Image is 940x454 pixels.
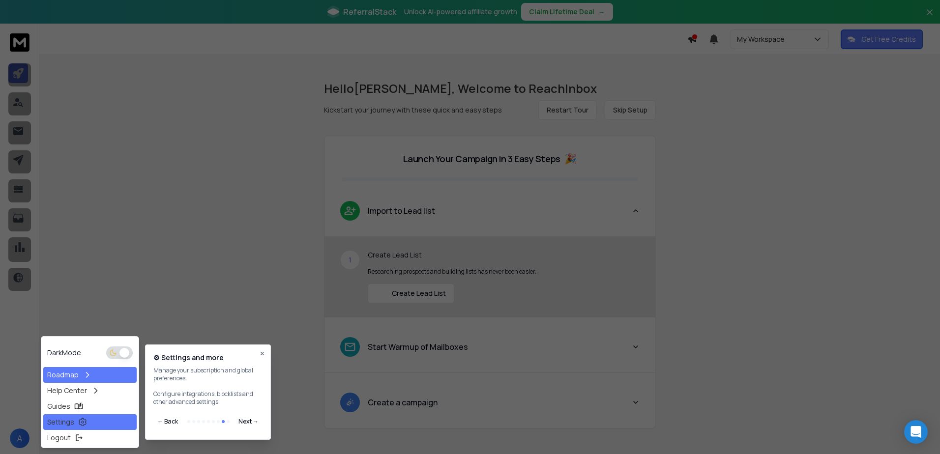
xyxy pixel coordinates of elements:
button: leadCreate a campaign [324,385,655,428]
div: 1 [340,250,360,270]
p: Help Center [47,386,87,396]
button: Restart Tour [538,100,597,120]
button: leadImport to Lead list [324,193,655,236]
p: Roadmap [47,370,79,380]
p: Logout [47,433,71,443]
button: leadStart Warmup of Mailboxes [324,329,655,372]
p: Researching prospects and building lists has never been easier. [368,268,640,276]
p: Dark Mode [47,348,81,358]
span: ReferralStack [343,6,396,18]
span: 🎉 [564,152,577,166]
img: lead [344,204,356,217]
img: lead [376,287,388,299]
p: Kickstart your journey with these quick and easy steps [324,105,502,115]
p: Settings [47,417,74,427]
img: lead [344,396,356,408]
button: A [10,428,29,448]
button: Claim Lifetime Deal→ [521,3,613,21]
button: Get Free Credits [841,29,923,49]
p: Start Warmup of Mailboxes [368,341,468,353]
p: Launch Your Campaign in 3 Easy Steps [403,152,560,166]
div: Open Intercom Messenger [904,420,928,444]
p: Create Lead List [368,250,640,260]
a: Help Center [43,383,137,398]
button: Close banner [923,6,936,29]
p: My Workspace [737,34,789,44]
p: Create a campaign [368,397,438,408]
span: Skip Setup [613,105,647,115]
p: Get Free Credits [861,34,916,44]
button: Skip Setup [605,100,656,120]
h1: Hello [PERSON_NAME] , Welcome to ReachInbox [324,81,656,96]
button: Create Lead List [368,284,454,303]
div: leadImport to Lead list [324,236,655,317]
a: Roadmap [43,367,137,383]
a: Guides [43,398,137,414]
p: Guides [47,401,70,411]
a: Settings [43,414,137,430]
img: lead [344,340,356,353]
p: Import to Lead list [368,205,435,217]
p: Unlock AI-powered affiliate growth [404,7,517,17]
span: → [598,7,605,17]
